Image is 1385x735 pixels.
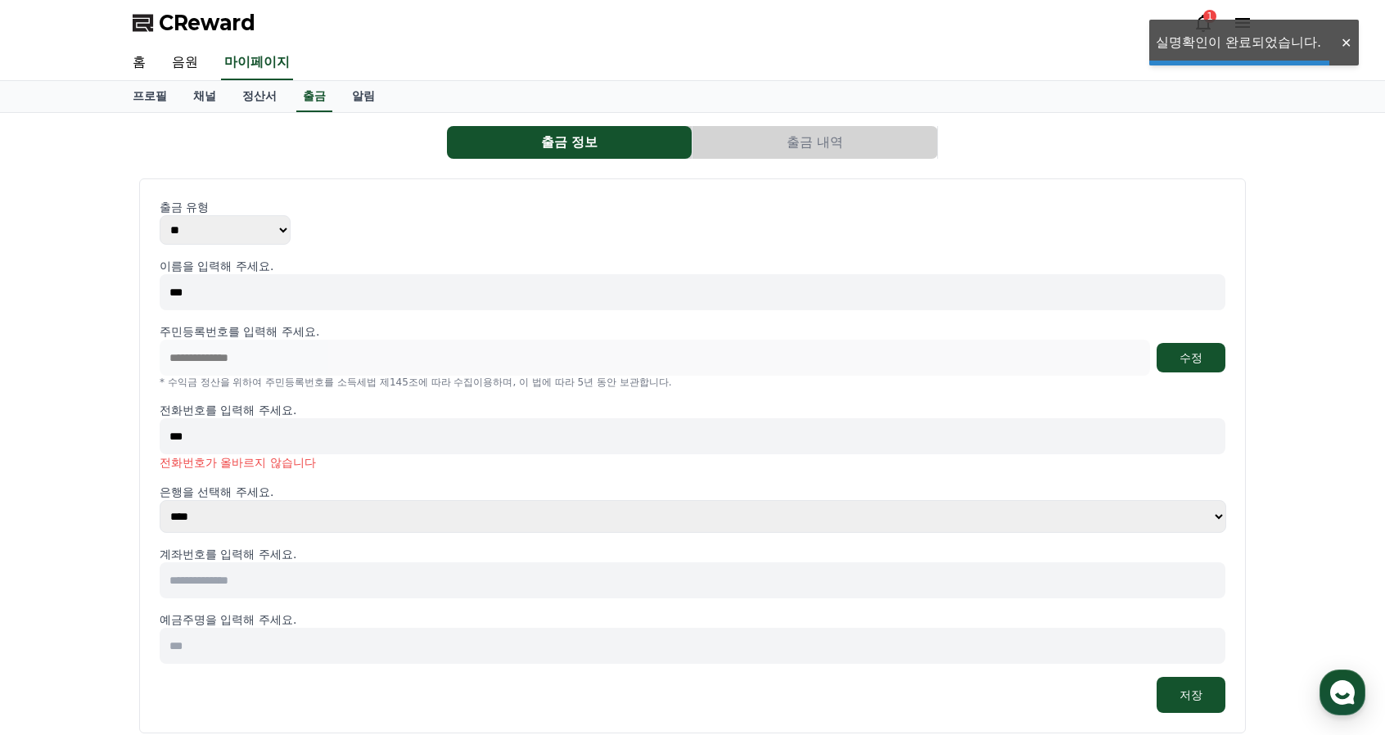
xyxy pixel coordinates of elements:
p: 전화번호가 올바르지 않습니다 [160,454,1225,471]
button: 출금 정보 [447,126,692,159]
a: 정산서 [229,81,290,112]
a: 채널 [180,81,229,112]
a: 홈 [5,519,108,560]
span: CReward [159,10,255,36]
p: 주민등록번호를 입력해 주세요. [160,323,319,340]
p: 출금 유형 [160,199,1225,215]
p: 은행을 선택해 주세요. [160,484,1225,500]
a: 마이페이지 [221,46,293,80]
button: 수정 [1157,343,1225,372]
p: 전화번호를 입력해 주세요. [160,402,1225,418]
span: 설정 [253,543,273,557]
p: 계좌번호를 입력해 주세요. [160,546,1225,562]
p: 이름을 입력해 주세요. [160,258,1225,274]
a: 알림 [339,81,388,112]
button: 출금 내역 [692,126,937,159]
a: 출금 정보 [447,126,692,159]
p: 예금주명을 입력해 주세요. [160,611,1225,628]
a: 출금 내역 [692,126,938,159]
a: 출금 [296,81,332,112]
p: * 수익금 정산을 위하여 주민등록번호를 소득세법 제145조에 따라 수집이용하며, 이 법에 따라 5년 동안 보관합니다. [160,376,1225,389]
a: 음원 [159,46,211,80]
a: 대화 [108,519,211,560]
span: 홈 [52,543,61,557]
a: CReward [133,10,255,36]
button: 저장 [1157,677,1225,713]
span: 대화 [150,544,169,557]
a: 홈 [120,46,159,80]
a: 프로필 [120,81,180,112]
a: 설정 [211,519,314,560]
div: 1 [1203,10,1216,23]
a: 1 [1193,13,1213,33]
